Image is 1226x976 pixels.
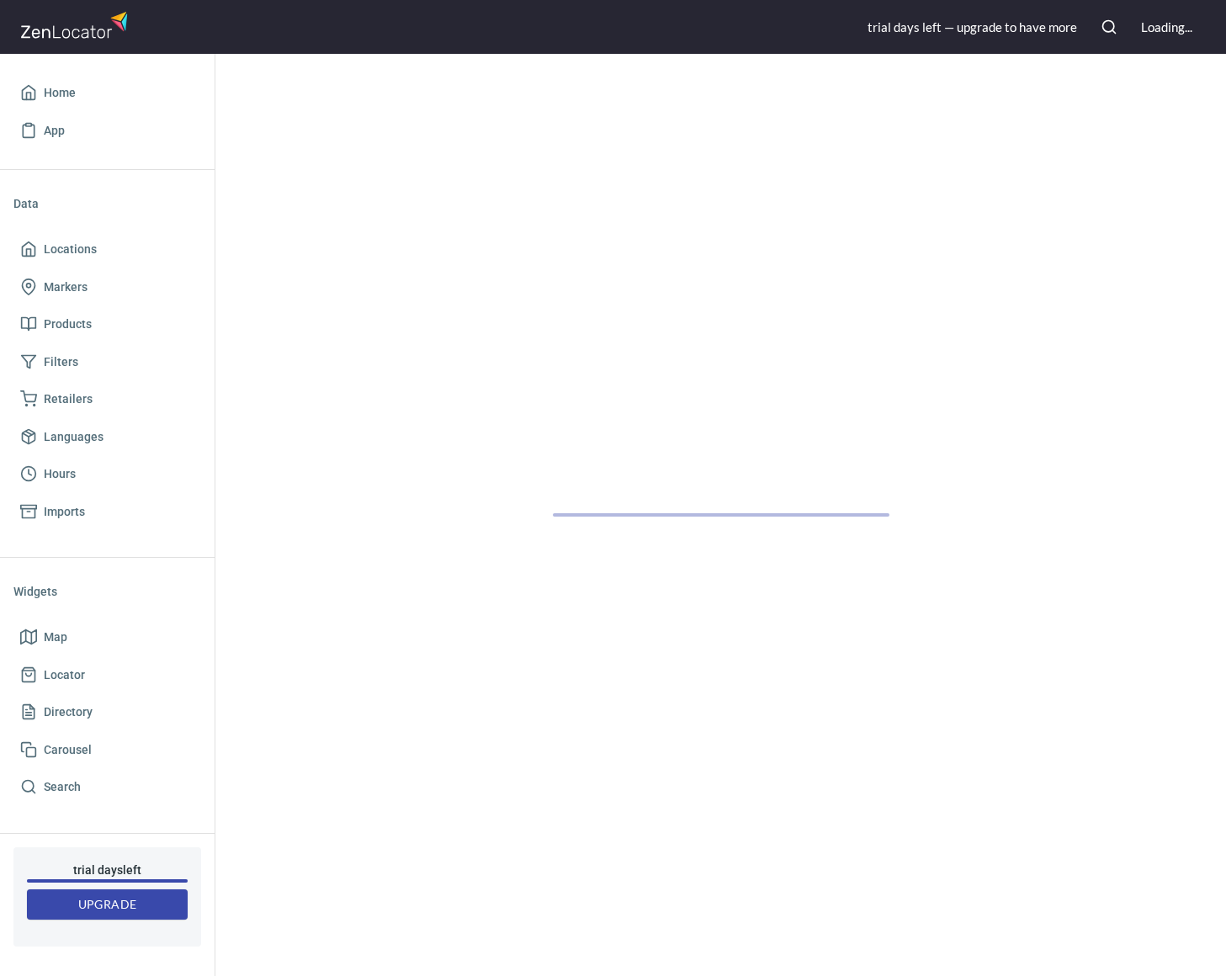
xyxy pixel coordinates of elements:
[13,231,201,268] a: Locations
[13,656,201,694] a: Locator
[44,501,85,522] span: Imports
[13,768,201,806] a: Search
[44,627,67,648] span: Map
[44,464,76,485] span: Hours
[44,82,76,103] span: Home
[868,19,1077,36] div: trial day s left — upgrade to have more
[44,740,92,761] span: Carousel
[1091,8,1128,45] button: Search
[44,389,93,410] span: Retailers
[44,427,103,448] span: Languages
[40,894,174,915] span: Upgrade
[13,571,201,612] li: Widgets
[44,314,92,335] span: Products
[1141,19,1192,36] div: Loading...
[13,268,201,306] a: Markers
[27,861,188,879] h6: trial day s left
[13,618,201,656] a: Map
[44,277,88,298] span: Markers
[44,239,97,260] span: Locations
[13,305,201,343] a: Products
[13,418,201,456] a: Languages
[13,343,201,381] a: Filters
[13,183,201,224] li: Data
[13,731,201,769] a: Carousel
[13,380,201,418] a: Retailers
[13,693,201,731] a: Directory
[44,352,78,373] span: Filters
[44,777,81,798] span: Search
[13,455,201,493] a: Hours
[27,889,188,920] button: Upgrade
[13,493,201,531] a: Imports
[13,74,201,112] a: Home
[44,665,85,686] span: Locator
[44,120,65,141] span: App
[13,112,201,150] a: App
[44,702,93,723] span: Directory
[20,7,133,43] img: zenlocator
